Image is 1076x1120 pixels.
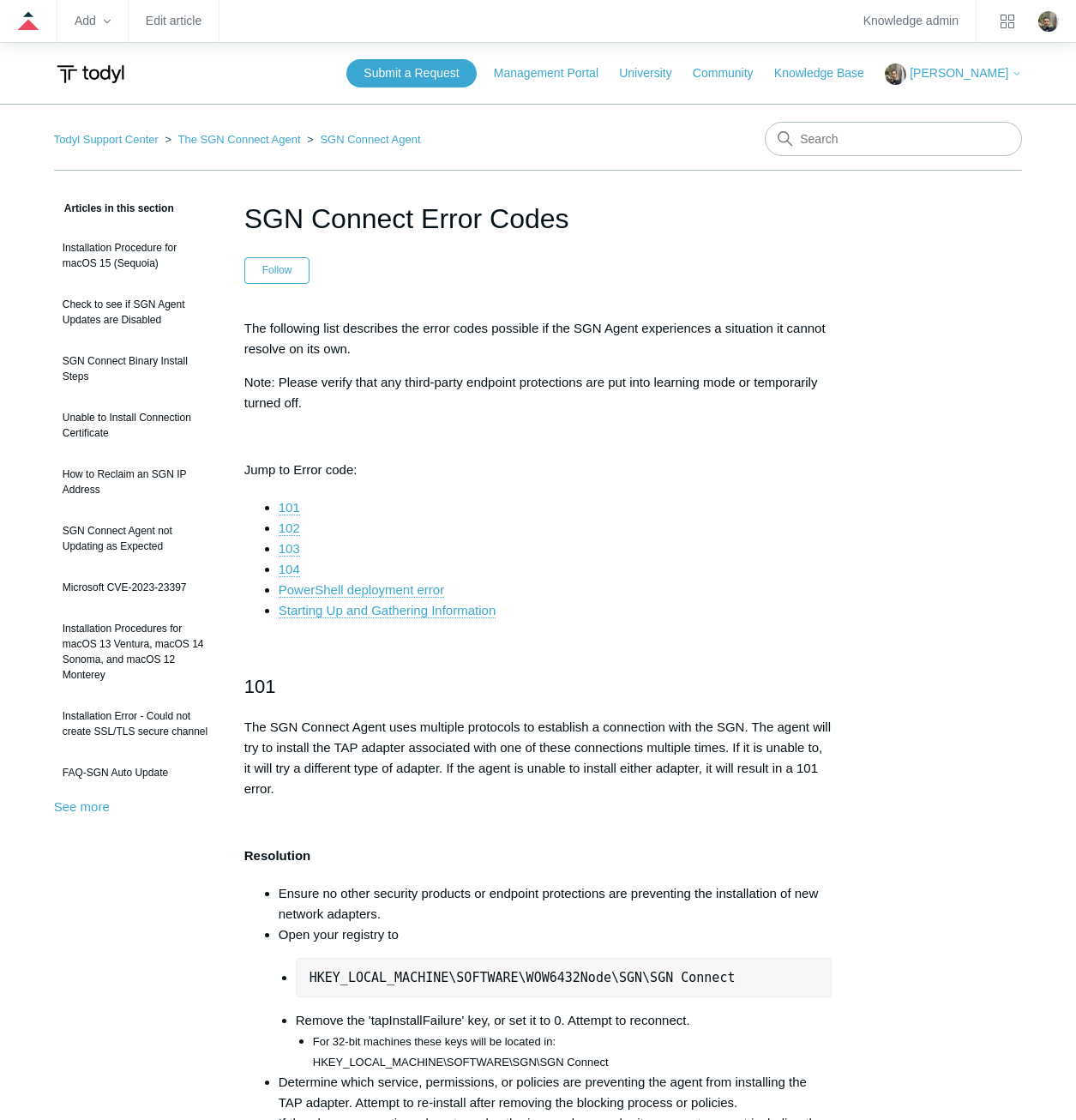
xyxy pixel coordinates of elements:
[162,133,304,146] li: The SGN Connect Agent
[54,401,219,449] a: Unable to Install Connection Certificate
[296,1010,832,1072] li: Remove the 'tapInstallFailure' key, or set it to 0. Attempt to reconnect.
[54,700,219,748] a: Installation Error - Could not create SSL/TLS secure channel
[863,16,959,26] a: Knowledge admin
[244,717,832,799] p: The SGN Connect Agent uses multiple protocols to establish a connection with the SGN. The agent w...
[244,198,832,239] h1: SGN Connect Error Codes
[54,799,110,814] a: See more
[54,288,219,336] a: Check to see if SGN Agent Updates are Disabled
[774,64,881,82] a: Knowledge Base
[177,133,300,146] a: The SGN Connect Agent
[54,458,219,506] a: How to Reclaim an SGN IP Address
[296,958,832,997] pre: HKEY_LOCAL_MACHINE\SOFTWARE\WOW6432Node\SGN\SGN Connect
[279,541,300,557] a: 103
[244,372,832,413] p: Note: Please verify that any third-party endpoint protections are put into learning mode or tempo...
[54,232,219,280] a: Installation Procedure for macOS 15 (Sequoia)
[346,59,476,87] a: Submit a Request
[279,562,300,577] a: 104
[693,64,771,82] a: Community
[279,521,300,536] a: 102
[75,16,111,26] zd-hc-trigger: Add
[885,63,1022,85] button: [PERSON_NAME]
[244,257,310,283] button: Follow Article
[244,318,832,359] p: The following list describes the error codes possible if the SGN Agent experiences a situation it...
[1038,11,1059,32] zd-hc-trigger: Click your profile icon to open the profile menu
[1038,11,1059,32] img: user avatar
[765,122,1022,156] input: Search
[313,1035,609,1069] span: For 32-bit machines these keys will be located in: HKEY_LOCAL_MACHINE\SOFTWARE\SGN\SGN Connect
[54,133,162,146] li: Todyl Support Center
[54,612,219,691] a: Installation Procedures for macOS 13 Ventura, macOS 14 Sonoma, and macOS 12 Monterey
[54,571,219,604] a: Microsoft CVE-2023-23397
[146,16,201,26] a: Edit article
[279,582,444,598] a: PowerShell deployment error
[279,1072,832,1113] li: Determine which service, permissions, or policies are preventing the agent from installing the TA...
[279,883,832,924] li: Ensure no other security products or endpoint protections are preventing the installation of new ...
[279,924,832,1072] li: Open your registry to
[279,500,300,515] a: 101
[304,133,420,146] li: SGN Connect Agent
[244,460,832,480] p: Jump to Error code:
[54,515,219,563] a: SGN Connect Agent not Updating as Expected
[54,133,159,146] a: Todyl Support Center
[320,133,420,146] a: SGN Connect Agent
[54,345,219,393] a: SGN Connect Binary Install Steps
[54,756,219,789] a: FAQ-SGN Auto Update
[244,848,311,863] strong: Resolution
[54,58,127,90] img: Todyl Support Center Help Center home page
[279,603,496,618] a: Starting Up and Gathering Information
[619,64,688,82] a: University
[494,64,616,82] a: Management Portal
[910,66,1008,80] span: [PERSON_NAME]
[244,671,832,702] h2: 101
[54,202,174,214] span: Articles in this section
